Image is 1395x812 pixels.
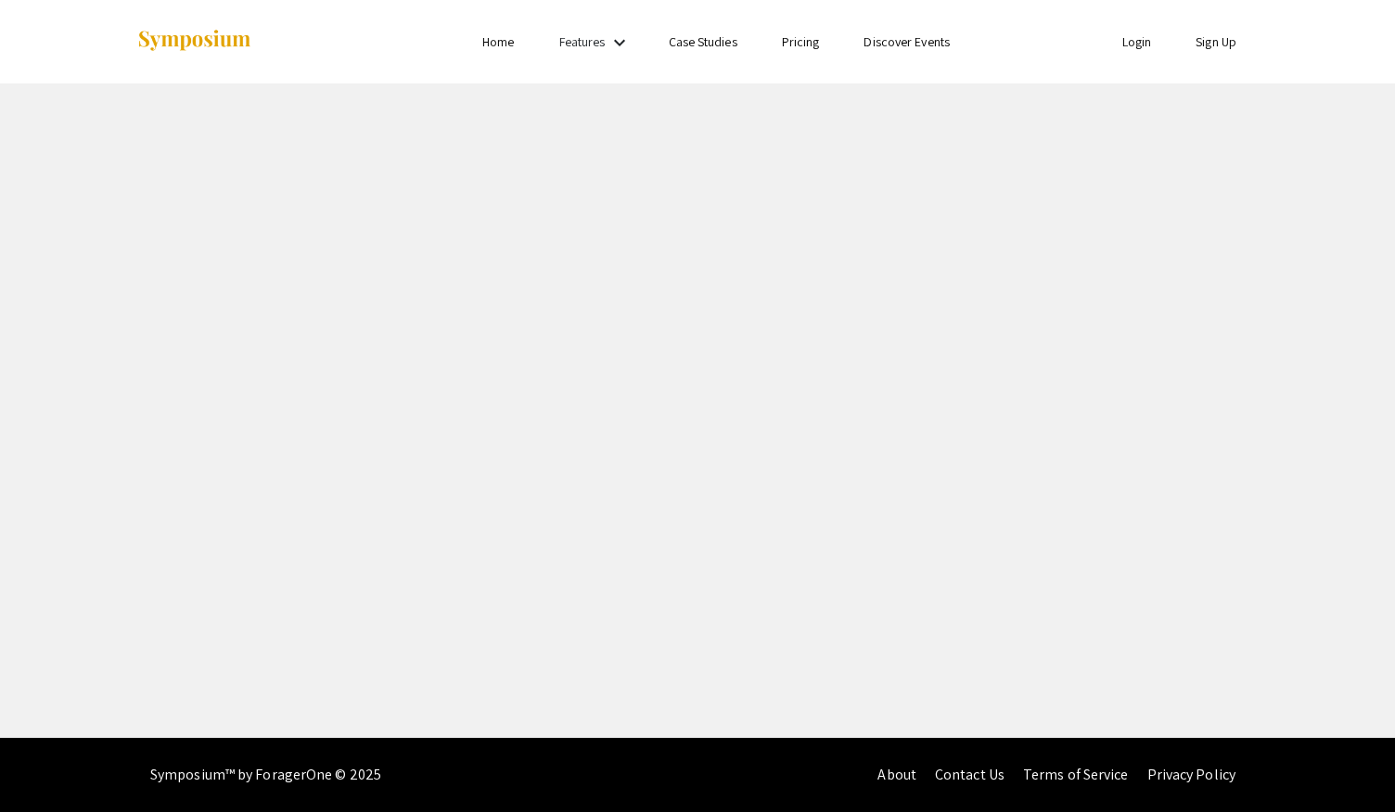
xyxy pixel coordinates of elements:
a: Contact Us [935,765,1005,784]
a: Privacy Policy [1147,765,1235,784]
a: Home [482,33,514,50]
a: Discover Events [864,33,950,50]
a: Case Studies [669,33,737,50]
a: Login [1122,33,1152,50]
img: Symposium by ForagerOne [136,29,252,54]
a: Terms of Service [1023,765,1129,784]
a: Sign Up [1196,33,1236,50]
a: Pricing [782,33,820,50]
a: About [877,765,916,784]
div: Symposium™ by ForagerOne © 2025 [150,738,381,812]
a: Features [559,33,606,50]
mat-icon: Expand Features list [608,32,631,54]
